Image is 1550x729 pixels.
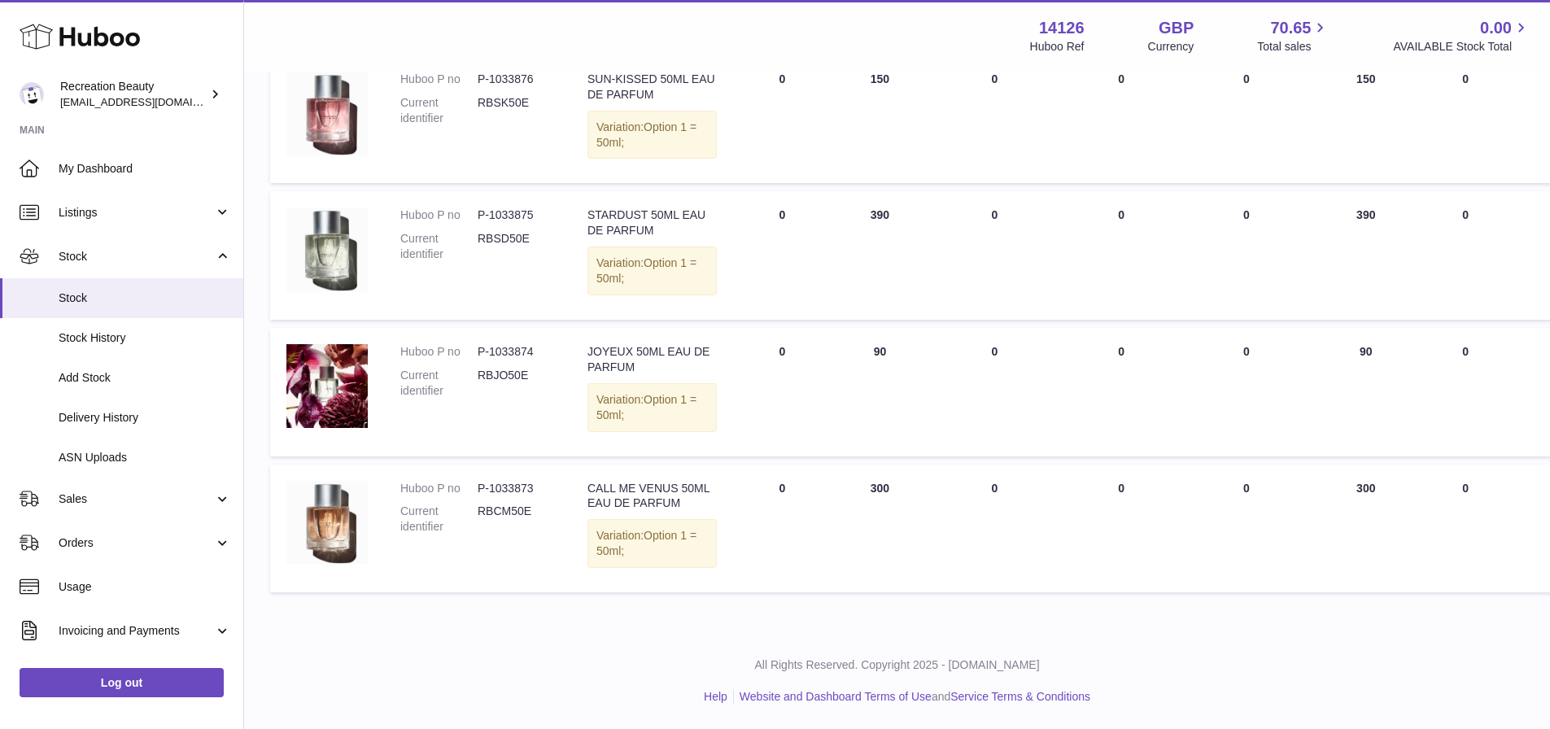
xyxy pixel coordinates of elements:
span: AVAILABLE Stock Total [1393,39,1530,55]
dt: Huboo P no [400,72,478,87]
a: 0.00 AVAILABLE Stock Total [1393,17,1530,55]
td: 90 [1311,328,1421,456]
td: 150 [831,55,928,184]
td: 390 [1311,191,1421,320]
td: 0 [733,328,831,456]
span: Stock History [59,330,231,346]
span: Total sales [1257,39,1330,55]
a: Help [704,690,727,703]
dd: RBSK50E [478,95,555,126]
span: Listings [59,205,214,220]
td: 0 [1421,55,1510,184]
span: 70.65 [1270,17,1311,39]
div: CALL ME VENUS 50ML EAU DE PARFUM [587,481,717,512]
img: product image [286,207,368,291]
span: Usage [59,579,231,595]
dd: RBCM50E [478,504,555,535]
div: JOYEUX 50ML EAU DE PARFUM [587,344,717,375]
div: Variation: [587,247,717,295]
span: Stock [59,290,231,306]
img: internalAdmin-14126@internal.huboo.com [20,82,44,107]
dt: Current identifier [400,231,478,262]
td: 0 [733,55,831,184]
td: 0 [1421,191,1510,320]
a: Website and Dashboard Terms of Use [740,690,932,703]
dt: Current identifier [400,95,478,126]
dd: P-1033875 [478,207,555,223]
img: product image [286,72,368,155]
span: Option 1 = 50ml; [596,256,696,285]
dt: Huboo P no [400,207,478,223]
a: 70.65 Total sales [1257,17,1330,55]
td: 0 [928,328,1060,456]
span: ASN Uploads [59,450,231,465]
td: 300 [1311,465,1421,593]
td: 300 [831,465,928,593]
dt: Huboo P no [400,344,478,360]
span: 0 [1243,482,1250,495]
span: Add Stock [59,370,231,386]
dt: Huboo P no [400,481,478,496]
img: product image [286,344,368,428]
dd: RBSD50E [478,231,555,262]
td: 0 [928,55,1060,184]
span: Option 1 = 50ml; [596,120,696,149]
span: Stock [59,249,214,264]
td: 0 [928,191,1060,320]
td: 0 [733,191,831,320]
span: My Dashboard [59,161,231,177]
td: 150 [1311,55,1421,184]
td: 0 [928,465,1060,593]
span: [EMAIL_ADDRESS][DOMAIN_NAME] [60,95,239,108]
dd: P-1033874 [478,344,555,360]
span: Orders [59,535,214,551]
dd: RBJO50E [478,368,555,399]
a: Service Terms & Conditions [950,690,1090,703]
strong: 14126 [1039,17,1085,39]
td: 0 [733,465,831,593]
dd: P-1033876 [478,72,555,87]
div: Currency [1148,39,1194,55]
span: Invoicing and Payments [59,623,214,639]
div: Variation: [587,111,717,159]
span: 0.00 [1480,17,1512,39]
div: Variation: [587,383,717,432]
span: Option 1 = 50ml; [596,393,696,421]
li: and [734,689,1090,705]
span: Sales [59,491,214,507]
a: Log out [20,668,224,697]
div: Recreation Beauty [60,79,207,110]
span: 0 [1243,208,1250,221]
td: 0 [1060,465,1182,593]
dd: P-1033873 [478,481,555,496]
dt: Current identifier [400,504,478,535]
div: STARDUST 50ML EAU DE PARFUM [587,207,717,238]
span: Delivery History [59,410,231,426]
div: SUN-KISSED 50ML EAU DE PARFUM [587,72,717,103]
td: 0 [1060,328,1182,456]
td: 390 [831,191,928,320]
strong: GBP [1159,17,1194,39]
td: 0 [1421,465,1510,593]
span: 0 [1243,72,1250,85]
td: 0 [1421,328,1510,456]
div: Huboo Ref [1030,39,1085,55]
td: 90 [831,328,928,456]
span: 0 [1243,345,1250,358]
img: product image [286,481,368,565]
span: Option 1 = 50ml; [596,529,696,557]
dt: Current identifier [400,368,478,399]
div: Variation: [587,519,717,568]
p: All Rights Reserved. Copyright 2025 - [DOMAIN_NAME] [257,657,1537,673]
td: 0 [1060,191,1182,320]
td: 0 [1060,55,1182,184]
